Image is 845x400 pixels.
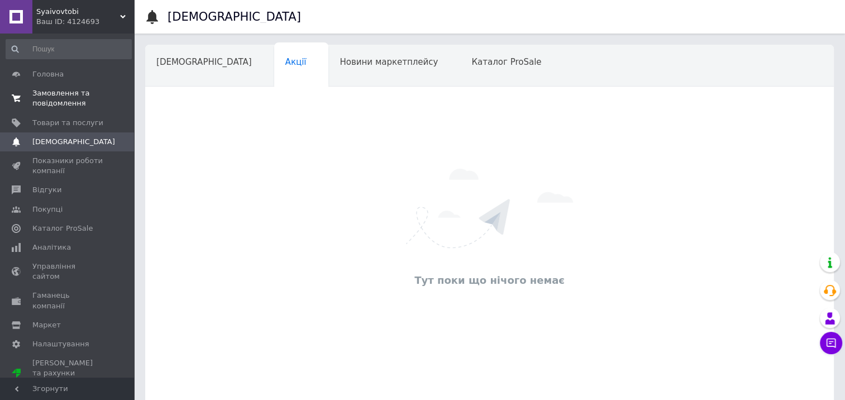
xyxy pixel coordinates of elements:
span: Каталог ProSale [32,223,93,234]
span: Акції [285,57,307,67]
span: Маркет [32,320,61,330]
span: Аналітика [32,242,71,253]
span: Покупці [32,204,63,215]
span: [PERSON_NAME] та рахунки [32,358,103,389]
span: Показники роботи компанії [32,156,103,176]
span: Товари та послуги [32,118,103,128]
span: [DEMOGRAPHIC_DATA] [32,137,115,147]
input: Пошук [6,39,132,59]
span: Налаштування [32,339,89,349]
span: Відгуки [32,185,61,195]
span: Головна [32,69,64,79]
span: Гаманець компанії [32,291,103,311]
div: Ваш ID: 4124693 [36,17,134,27]
h1: [DEMOGRAPHIC_DATA] [168,10,301,23]
span: Каталог ProSale [471,57,541,67]
div: Тут поки що нічого немає [151,273,828,287]
span: Замовлення та повідомлення [32,88,103,108]
button: Чат з покупцем [820,332,842,354]
span: Новини маркетплейсу [340,57,438,67]
span: Управління сайтом [32,261,103,282]
span: Syaivovtobi [36,7,120,17]
span: [DEMOGRAPHIC_DATA] [156,57,252,67]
